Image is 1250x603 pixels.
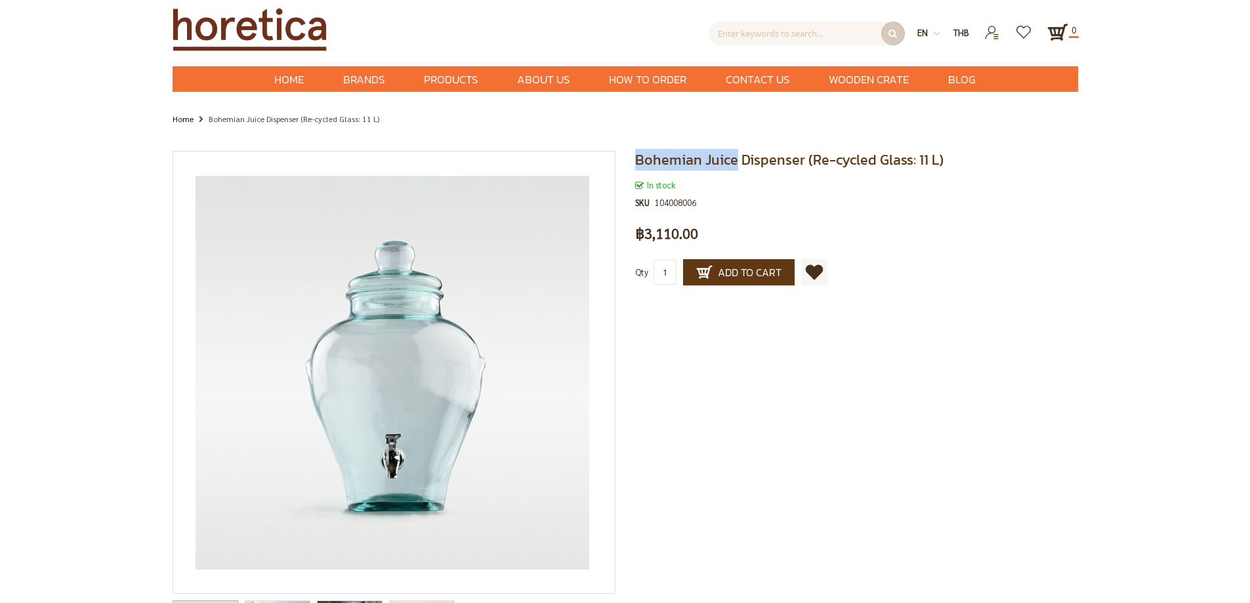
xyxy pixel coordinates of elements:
[708,22,905,45] input: Search entire store here...
[517,66,570,93] span: About Us
[655,196,696,210] div: 104008006
[829,66,909,93] span: Wooden Crate
[196,112,379,128] li: Bohemian Juice Dispenser (Re-cycled Glass: 11 L)
[696,264,781,280] span: Add to Cart
[1009,22,1041,33] a: Wishlist
[976,22,1009,33] a: Login
[635,226,698,241] span: ฿3,110.00
[589,66,706,92] a: How to Order
[948,66,976,93] span: Blog
[1069,22,1079,38] span: 0
[343,66,385,93] span: Brands
[173,112,194,126] a: Home
[1047,22,1068,43] a: 0
[635,149,944,171] span: Bohemian Juice Dispenser (Re-cycled Glass: 11 L)
[928,66,995,92] a: Blog
[881,22,905,45] button: Search
[635,266,648,278] span: Qty
[196,176,589,570] img: juice dispenser, beverage dispenser, Spigot Juice Dispenser, drink dispenser, glass beverage disp...
[323,66,404,92] a: Brands
[917,27,928,38] span: en
[274,71,304,88] span: Home
[726,66,789,93] span: Contact Us
[173,8,327,51] img: Horetica.com
[635,179,675,190] span: In stock
[706,66,809,92] a: Contact Us
[934,30,940,37] img: dropdown-icon.svg
[953,27,969,38] span: THB
[424,66,478,93] span: Products
[635,196,655,210] strong: SKU
[809,66,928,92] a: Wooden Crate
[255,66,323,92] a: Home
[404,66,497,92] a: Products
[635,178,1078,192] div: Availability
[497,66,589,92] a: About Us
[683,259,795,285] button: Add to Cart
[801,259,827,285] a: Add to Wish List
[609,66,686,93] span: How to Order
